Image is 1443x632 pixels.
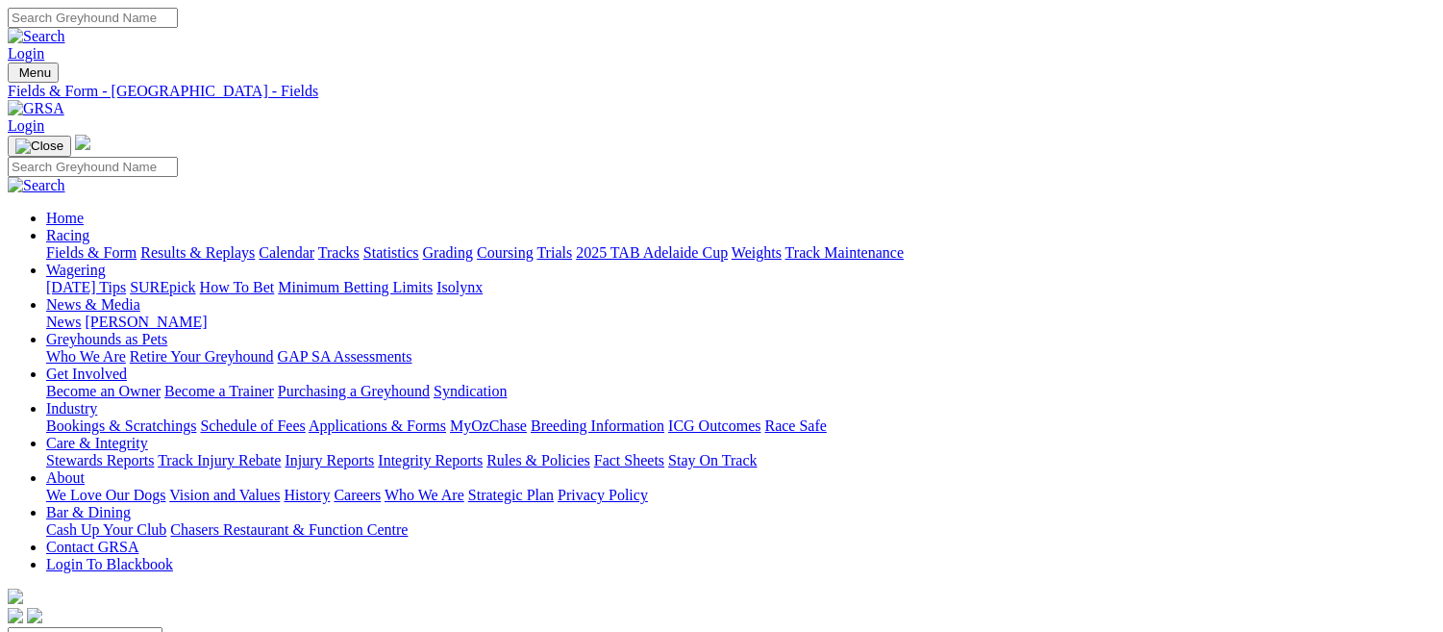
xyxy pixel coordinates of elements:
[285,452,374,468] a: Injury Reports
[85,314,207,330] a: [PERSON_NAME]
[278,279,433,295] a: Minimum Betting Limits
[46,331,167,347] a: Greyhounds as Pets
[46,262,106,278] a: Wagering
[164,383,274,399] a: Become a Trainer
[46,521,1435,539] div: Bar & Dining
[259,244,314,261] a: Calendar
[46,487,165,503] a: We Love Our Dogs
[668,417,760,434] a: ICG Outcomes
[46,400,97,417] a: Industry
[576,244,728,261] a: 2025 TAB Adelaide Cup
[46,469,85,486] a: About
[46,504,131,520] a: Bar & Dining
[309,417,446,434] a: Applications & Forms
[170,521,408,538] a: Chasers Restaurant & Function Centre
[46,417,1435,435] div: Industry
[46,227,89,243] a: Racing
[8,177,65,194] img: Search
[46,244,1435,262] div: Racing
[46,452,1435,469] div: Care & Integrity
[8,157,178,177] input: Search
[8,63,59,83] button: Toggle navigation
[385,487,464,503] a: Who We Are
[278,348,412,365] a: GAP SA Assessments
[8,117,44,134] a: Login
[46,417,196,434] a: Bookings & Scratchings
[558,487,648,503] a: Privacy Policy
[8,100,64,117] img: GRSA
[46,348,126,365] a: Who We Are
[450,417,527,434] a: MyOzChase
[46,366,127,382] a: Get Involved
[434,383,507,399] a: Syndication
[732,244,782,261] a: Weights
[486,452,590,468] a: Rules & Policies
[27,608,42,623] img: twitter.svg
[531,417,664,434] a: Breeding Information
[334,487,381,503] a: Careers
[200,279,275,295] a: How To Bet
[785,244,904,261] a: Track Maintenance
[378,452,483,468] a: Integrity Reports
[423,244,473,261] a: Grading
[140,244,255,261] a: Results & Replays
[363,244,419,261] a: Statistics
[158,452,281,468] a: Track Injury Rebate
[594,452,664,468] a: Fact Sheets
[46,314,1435,331] div: News & Media
[536,244,572,261] a: Trials
[764,417,826,434] a: Race Safe
[318,244,360,261] a: Tracks
[130,348,274,365] a: Retire Your Greyhound
[46,244,137,261] a: Fields & Form
[8,589,23,604] img: logo-grsa-white.png
[46,383,161,399] a: Become an Owner
[477,244,534,261] a: Coursing
[46,314,81,330] a: News
[8,45,44,62] a: Login
[46,296,140,313] a: News & Media
[46,539,138,555] a: Contact GRSA
[8,28,65,45] img: Search
[284,487,330,503] a: History
[468,487,554,503] a: Strategic Plan
[130,279,195,295] a: SUREpick
[8,608,23,623] img: facebook.svg
[46,521,166,538] a: Cash Up Your Club
[278,383,430,399] a: Purchasing a Greyhound
[46,556,173,572] a: Login To Blackbook
[46,279,1435,296] div: Wagering
[8,83,1435,100] a: Fields & Form - [GEOGRAPHIC_DATA] - Fields
[436,279,483,295] a: Isolynx
[8,136,71,157] button: Toggle navigation
[75,135,90,150] img: logo-grsa-white.png
[46,383,1435,400] div: Get Involved
[46,279,126,295] a: [DATE] Tips
[668,452,757,468] a: Stay On Track
[46,452,154,468] a: Stewards Reports
[46,210,84,226] a: Home
[46,348,1435,366] div: Greyhounds as Pets
[46,435,148,451] a: Care & Integrity
[169,487,280,503] a: Vision and Values
[15,139,63,154] img: Close
[8,8,178,28] input: Search
[46,487,1435,504] div: About
[19,65,51,80] span: Menu
[200,417,305,434] a: Schedule of Fees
